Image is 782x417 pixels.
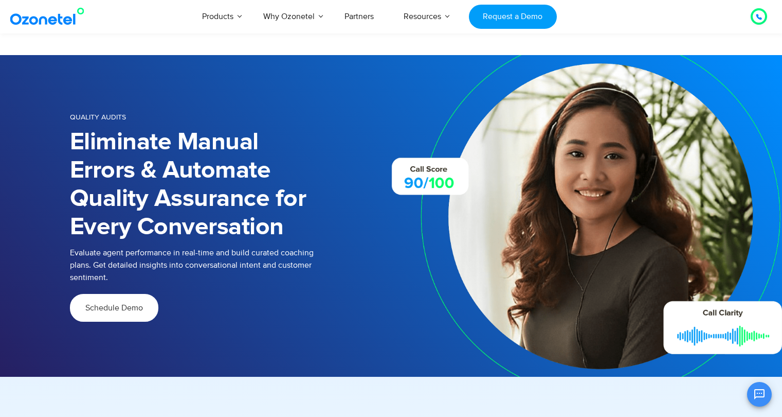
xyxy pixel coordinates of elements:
[85,304,143,312] span: Schedule Demo
[747,382,772,407] button: Open chat
[70,294,158,322] a: Schedule Demo
[70,247,327,284] p: Evaluate agent performance in real-time and build curated coaching plans. Get detailed insights i...
[70,113,126,121] span: Quality Audits
[70,128,327,241] h1: Eliminate Manual Errors & Automate Quality Assurance for Every Conversation
[469,5,557,29] a: Request a Demo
